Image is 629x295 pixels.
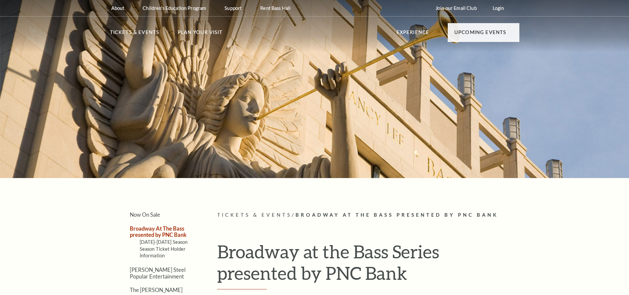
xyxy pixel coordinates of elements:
span: Tickets & Events [217,212,292,218]
h1: Broadway at the Bass Series presented by PNC Bank [217,241,519,289]
p: Experience [397,28,430,40]
a: Broadway At The Bass presented by PNC Bank [130,225,187,238]
p: Upcoming Events [454,28,507,40]
a: Season Ticket Holder Information [140,246,186,258]
p: Support [225,5,242,11]
a: Now On Sale [130,211,160,218]
p: Children's Education Program [143,5,206,11]
a: [DATE]-[DATE] Season [140,239,188,245]
p: About [111,5,124,11]
a: [PERSON_NAME] Steel Popular Entertainment [130,267,186,279]
p: Tickets & Events [110,28,159,40]
a: The [PERSON_NAME] [130,287,183,293]
p: Rent Bass Hall [260,5,291,11]
p: / [217,211,519,219]
p: Plan Your Visit [178,28,223,40]
span: Broadway At The Bass presented by PNC Bank [296,212,498,218]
